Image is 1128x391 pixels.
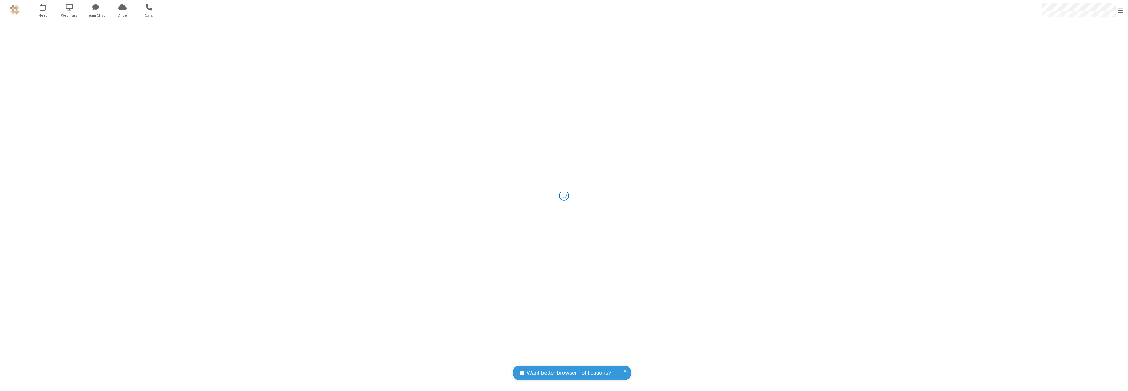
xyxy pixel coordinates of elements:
[10,5,20,15] img: QA Selenium DO NOT DELETE OR CHANGE
[84,12,108,18] span: Team Chat
[110,12,135,18] span: Drive
[527,369,611,377] span: Want better browser notifications?
[1112,374,1123,386] iframe: Chat
[137,12,161,18] span: Calls
[57,12,82,18] span: Webinars
[30,12,55,18] span: Meet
